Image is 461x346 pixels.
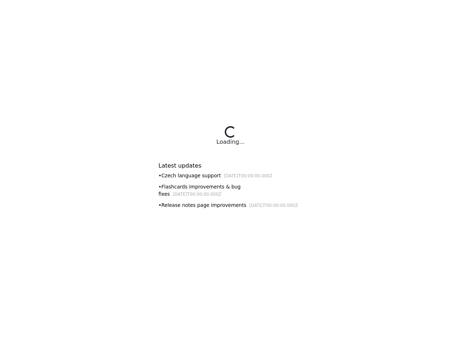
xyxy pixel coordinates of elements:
[249,203,298,208] small: [DATE]T00:00:00.000Z
[158,201,303,209] div: • Release notes page improvements
[224,173,273,178] small: [DATE]T00:00:00.000Z
[216,138,245,146] div: Loading...
[173,192,222,197] small: [DATE]T00:00:00.000Z
[158,183,303,198] div: • Flashcards improvements & bug fixes
[158,162,303,169] h6: Latest updates
[158,172,303,179] div: • Czech language support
